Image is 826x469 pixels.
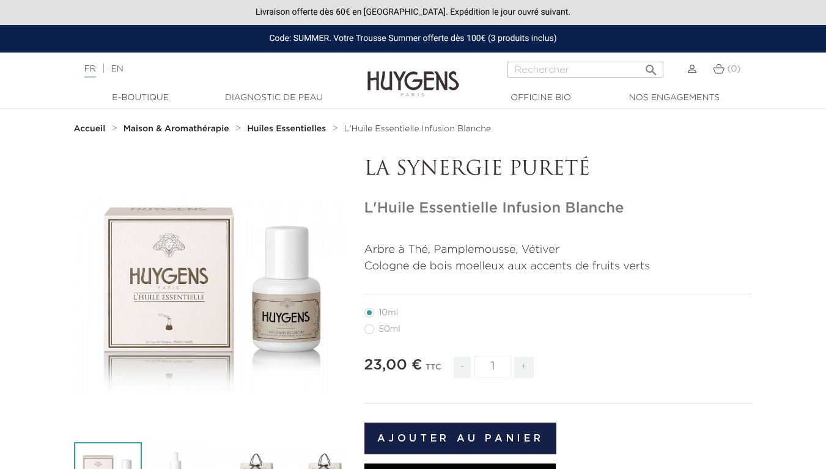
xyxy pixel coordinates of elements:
[507,62,663,78] input: Rechercher
[364,324,415,334] label: 50ml
[247,125,326,133] strong: Huiles Essentielles
[474,356,511,377] input: Quantité
[613,92,736,104] a: Nos engagements
[364,258,753,275] p: Cologne de bois moelleux aux accents de fruits verts
[364,242,753,258] p: Arbre à Thé, Pamplemousse, Vétiver
[364,308,413,318] label: 10ml
[640,58,662,75] button: 
[344,125,491,133] span: L'Huile Essentielle Infusion Blanche
[426,354,441,387] div: TTC
[727,65,740,73] span: (0)
[344,124,491,134] a: L'Huile Essentielle Infusion Blanche
[247,124,329,134] a: Huiles Essentielles
[111,65,123,73] a: EN
[480,92,602,104] a: Officine Bio
[124,125,229,133] strong: Maison & Aromathérapie
[364,200,753,217] h1: L'Huile Essentielle Infusion Blanche
[364,358,422,373] span: 23,00 €
[79,92,202,104] a: E-Boutique
[644,59,658,74] i: 
[74,125,106,133] strong: Accueil
[78,62,335,76] div: |
[364,423,557,454] button: Ajouter au panier
[367,51,459,98] img: Huygens
[364,158,753,181] p: LA SYNERGIE PURETÉ
[124,124,232,134] a: Maison & Aromathérapie
[84,65,96,78] a: FR
[514,357,534,378] span: +
[74,124,108,134] a: Accueil
[454,357,471,378] span: -
[213,92,335,104] a: Diagnostic de peau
